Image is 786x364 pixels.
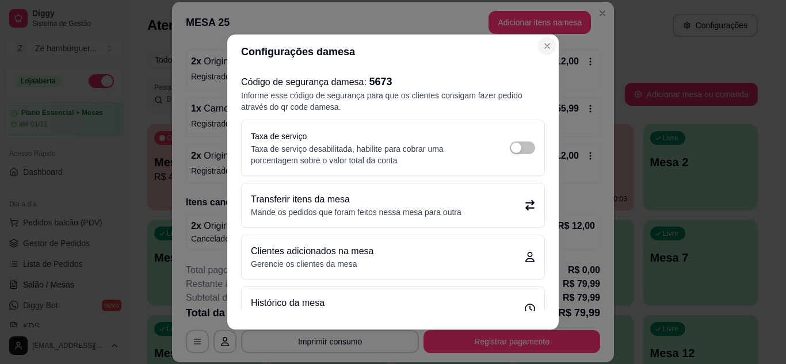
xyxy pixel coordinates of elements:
p: Gerencie os clientes da mesa [251,258,373,270]
p: Clientes adicionados na mesa [251,244,373,258]
p: Histórico da mesa [251,296,346,310]
header: Configurações da mesa [227,35,559,69]
button: Close [538,37,556,55]
p: Taxa de serviço desabilitada, habilite para cobrar uma porcentagem sobre o valor total da conta [251,143,487,166]
p: Informe esse código de segurança para que os clientes consigam fazer pedido através do qr code da... [241,90,545,113]
h2: Código de segurança da mesa : [241,74,545,90]
span: 5673 [369,76,392,87]
p: Transferir itens da mesa [251,193,461,206]
p: Ver todo histórico da mesa [251,310,346,321]
p: Mande os pedidos que foram feitos nessa mesa para outra [251,206,461,218]
label: Taxa de serviço [251,132,307,141]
